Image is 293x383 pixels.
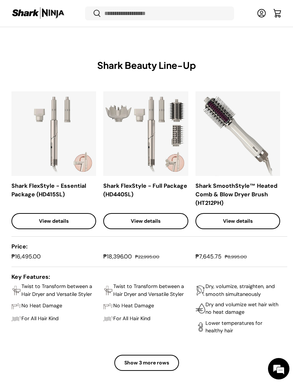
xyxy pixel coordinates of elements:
button: Show 3 more rows [114,355,179,371]
p: For All Hair Kind [21,315,59,323]
p: Lower temperatures for healthy hair [205,319,280,335]
img: shark-flexstyle-full-package-what's-in-the-box-full-view-sharkninja-philippines [103,91,188,176]
span: Price [11,243,28,250]
p: Dry, volumize, straighten, and smooth simultaneously [205,283,280,298]
img: Shark Ninja Philippines [11,6,65,20]
div: Minimize live chat window [117,4,134,21]
s: ₱8,995.00 [225,254,247,260]
p: No Heat Damage [21,302,62,310]
p: Dry and volumize wet hair with no heat damage [205,301,280,316]
a: View details [195,213,280,229]
img: shark-flexstyle-esential-package-what's-in-the-box-full-view-sharkninja-philippines [11,91,96,176]
span: We're online! [41,90,99,162]
strong: ₱7,645.75 [195,253,223,260]
strong: ₱18,396.00 [103,253,134,260]
a: View details [103,213,188,229]
p: No Heat Damage [113,302,154,310]
div: Shark SmoothStyle™ Heated Comb & Blow Dryer Brush (HT212PH) [195,182,280,207]
textarea: Type your message and hit 'Enter' [4,195,136,220]
div: Shark FlexStyle - Essential Package (HD415SL) [11,182,96,207]
h2: Shark Beauty Line-Up [97,59,196,71]
span: Key Features [11,273,50,281]
div: Shark FlexStyle - Full Package (HD440SL) [103,182,188,207]
strong: ₱16,495.00 [11,253,43,260]
p: For All Hair Kind [113,315,150,323]
p: Twist to Transform between a Hair Dryer and Versatile Styler [113,283,188,298]
s: ₱22,995.00 [135,254,159,260]
a: View details [11,213,96,229]
p: Twist to Transform between a Hair Dryer and Versatile Styler [21,283,96,298]
div: Chat with us now [37,40,120,49]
